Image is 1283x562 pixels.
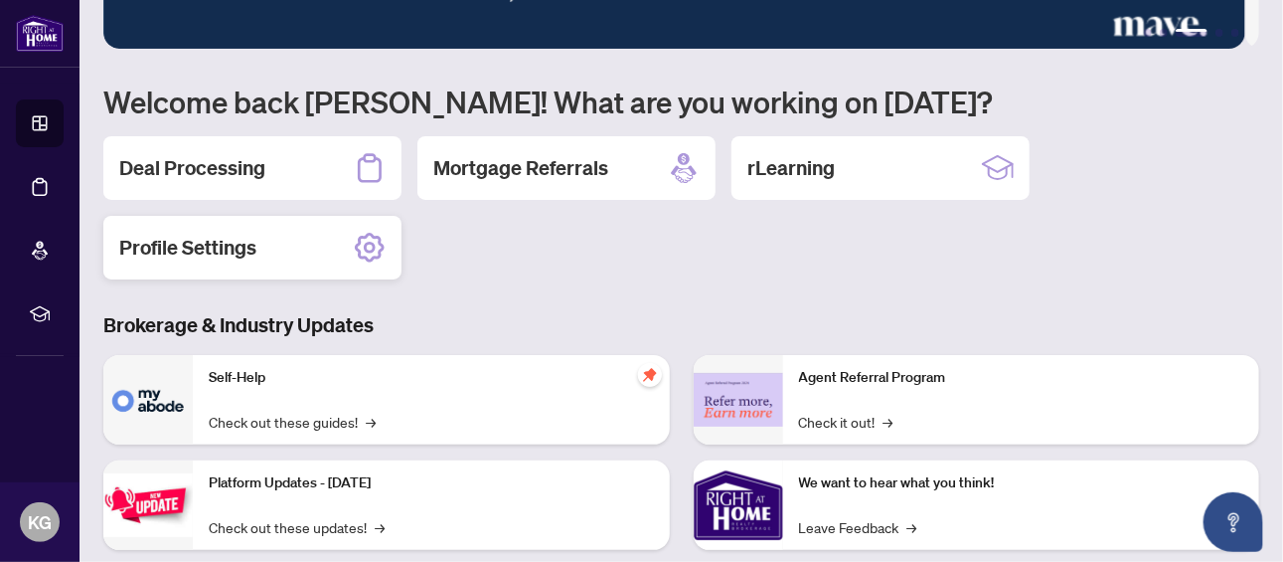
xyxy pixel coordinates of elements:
img: Platform Updates - July 21, 2025 [103,473,193,536]
button: 4 [1215,29,1223,37]
img: We want to hear what you think! [694,461,783,550]
a: Check out these updates!→ [209,516,385,538]
span: → [375,516,385,538]
img: Self-Help [103,355,193,445]
p: Platform Updates - [DATE] [209,472,654,494]
h2: Mortgage Referrals [433,154,608,182]
span: pushpin [638,363,662,387]
a: Check out these guides!→ [209,411,376,433]
h1: Welcome back [PERSON_NAME]! What are you working on [DATE]? [103,83,1259,120]
a: Leave Feedback→ [799,516,917,538]
button: 1 [1144,29,1152,37]
p: Agent Referral Program [799,367,1244,389]
span: → [366,411,376,433]
button: 3 [1176,29,1207,37]
h2: Profile Settings [119,234,256,262]
h2: Deal Processing [119,154,265,182]
h3: Brokerage & Industry Updates [103,311,1259,339]
p: Self-Help [209,367,654,389]
h2: rLearning [747,154,835,182]
span: → [907,516,917,538]
img: Agent Referral Program [694,373,783,428]
span: KG [28,508,52,536]
button: 5 [1231,29,1239,37]
span: → [883,411,893,433]
p: We want to hear what you think! [799,472,1244,494]
a: Check it out!→ [799,411,893,433]
button: Open asap [1203,492,1263,552]
img: logo [16,15,64,52]
button: 2 [1160,29,1168,37]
